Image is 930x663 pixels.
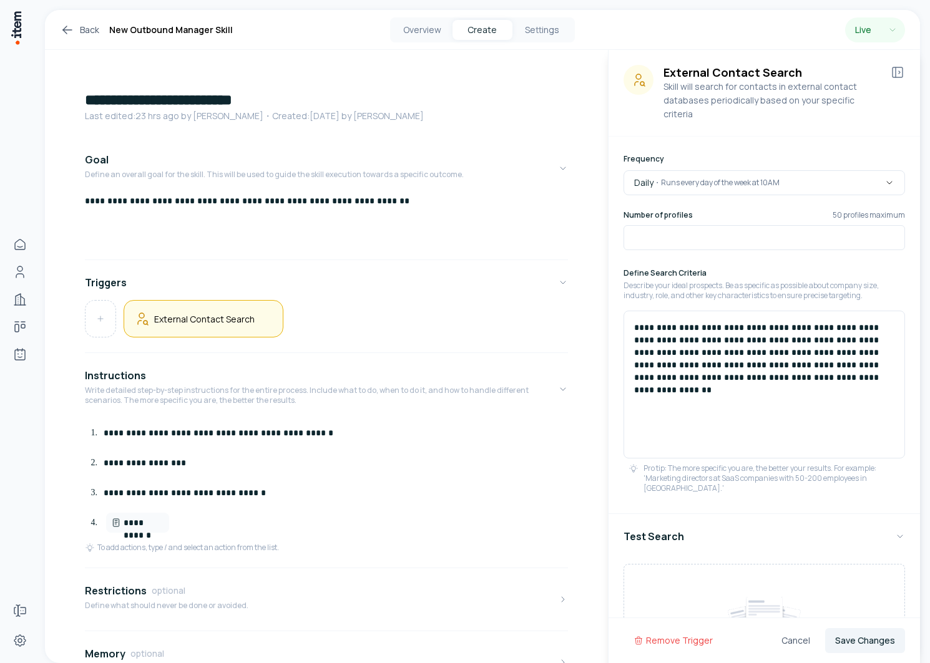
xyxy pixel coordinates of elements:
[85,358,568,420] button: InstructionsWrite detailed step-by-step instructions for the entire process. Include what to do, ...
[663,65,880,80] h3: External Contact Search
[624,153,664,164] label: Frequency
[109,22,233,37] h1: New Outbound Manager Skill
[152,584,185,597] span: optional
[624,210,693,220] label: Number of profiles
[85,573,568,626] button: RestrictionsoptionalDefine what should never be done or avoided.
[7,287,32,312] a: Companies
[624,519,905,554] button: Test Search
[7,628,32,653] a: Settings
[7,598,32,623] a: Forms
[512,20,572,40] button: Settings
[624,268,905,278] h6: Define Search Criteria
[7,314,32,339] a: deals
[85,300,568,347] div: Triggers
[7,259,32,284] a: Contacts
[825,628,905,653] button: Save Changes
[85,583,147,598] h4: Restrictions
[130,647,164,660] span: optional
[10,10,22,46] img: Item Brain Logo
[85,420,568,563] div: InstructionsWrite detailed step-by-step instructions for the entire process. Include what to do, ...
[771,628,820,653] button: Cancel
[393,20,453,40] button: Overview
[833,210,905,220] p: 50 profiles maximum
[7,342,32,367] a: Agents
[85,265,568,300] button: Triggers
[85,110,568,122] p: Last edited: 23 hrs ago by [PERSON_NAME] ・Created: [DATE] by [PERSON_NAME]
[85,385,558,405] p: Write detailed step-by-step instructions for the entire process. Include what to do, when to do i...
[85,275,127,290] h4: Triggers
[85,543,279,553] div: To add actions, type / and select an action from the list.
[85,195,568,254] div: GoalDefine an overall goal for the skill. This will be used to guide the skill execution towards ...
[85,601,248,611] p: Define what should never be done or avoided.
[624,628,723,653] button: Remove Trigger
[85,142,568,195] button: GoalDefine an overall goal for the skill. This will be used to guide the skill execution towards ...
[85,152,109,167] h4: Goal
[663,80,880,121] p: Skill will search for contacts in external contact databases periodically based on your specific ...
[60,22,99,37] a: Back
[644,463,900,493] p: Pro tip: The more specific you are, the better your results. For example: 'Marketing directors at...
[624,529,684,544] h4: Test Search
[154,313,255,325] h5: External Contact Search
[85,646,125,661] h4: Memory
[7,232,32,257] a: Home
[85,170,464,180] p: Define an overall goal for the skill. This will be used to guide the skill execution towards a sp...
[624,281,905,301] p: Describe your ideal prospects. Be as specific as possible about company size, industry, role, and...
[453,20,512,40] button: Create
[85,368,146,383] h4: Instructions
[712,584,817,655] img: Preview Results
